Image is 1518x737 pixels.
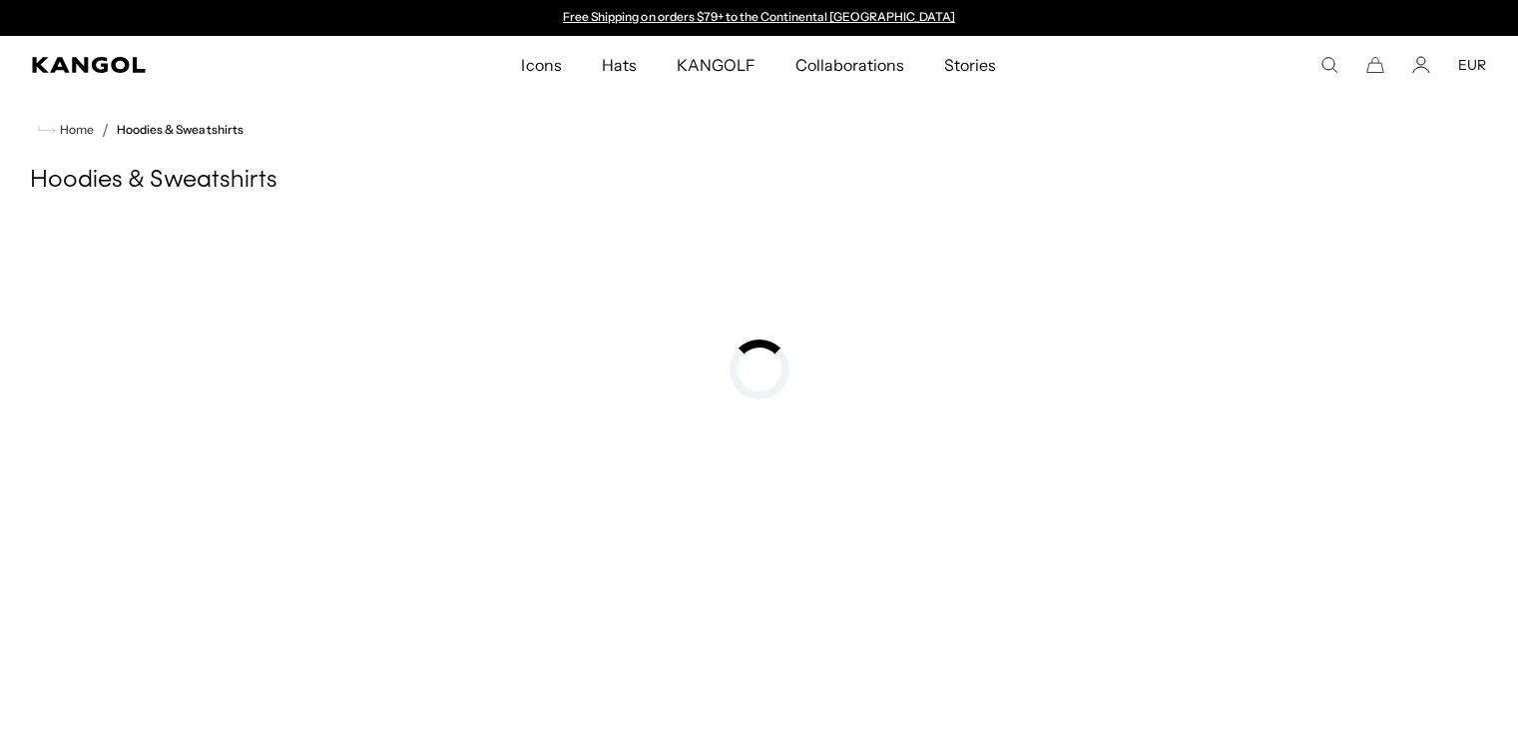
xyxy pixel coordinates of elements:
a: Icons [501,36,581,94]
span: Hats [602,36,637,94]
a: Kangol [32,57,345,73]
a: KANGOLF [657,36,775,94]
a: Stories [924,36,1016,94]
button: EUR [1458,56,1486,74]
a: Home [38,121,94,139]
a: Hoodies & Sweatshirts [117,123,244,137]
div: 1 of 2 [554,10,965,26]
a: Hats [582,36,657,94]
span: Stories [944,36,996,94]
li: / [94,118,109,142]
summary: Search here [1320,56,1338,74]
div: Announcement [554,10,965,26]
span: Icons [521,36,561,94]
span: Home [56,123,94,137]
slideshow-component: Announcement bar [554,10,965,26]
span: KANGOLF [677,36,756,94]
h1: Hoodies & Sweatshirts [30,166,1488,196]
a: Account [1412,56,1430,74]
a: Free Shipping on orders $79+ to the Continental [GEOGRAPHIC_DATA] [563,9,955,24]
button: Cart [1366,56,1384,74]
span: Collaborations [795,36,904,94]
a: Collaborations [775,36,924,94]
